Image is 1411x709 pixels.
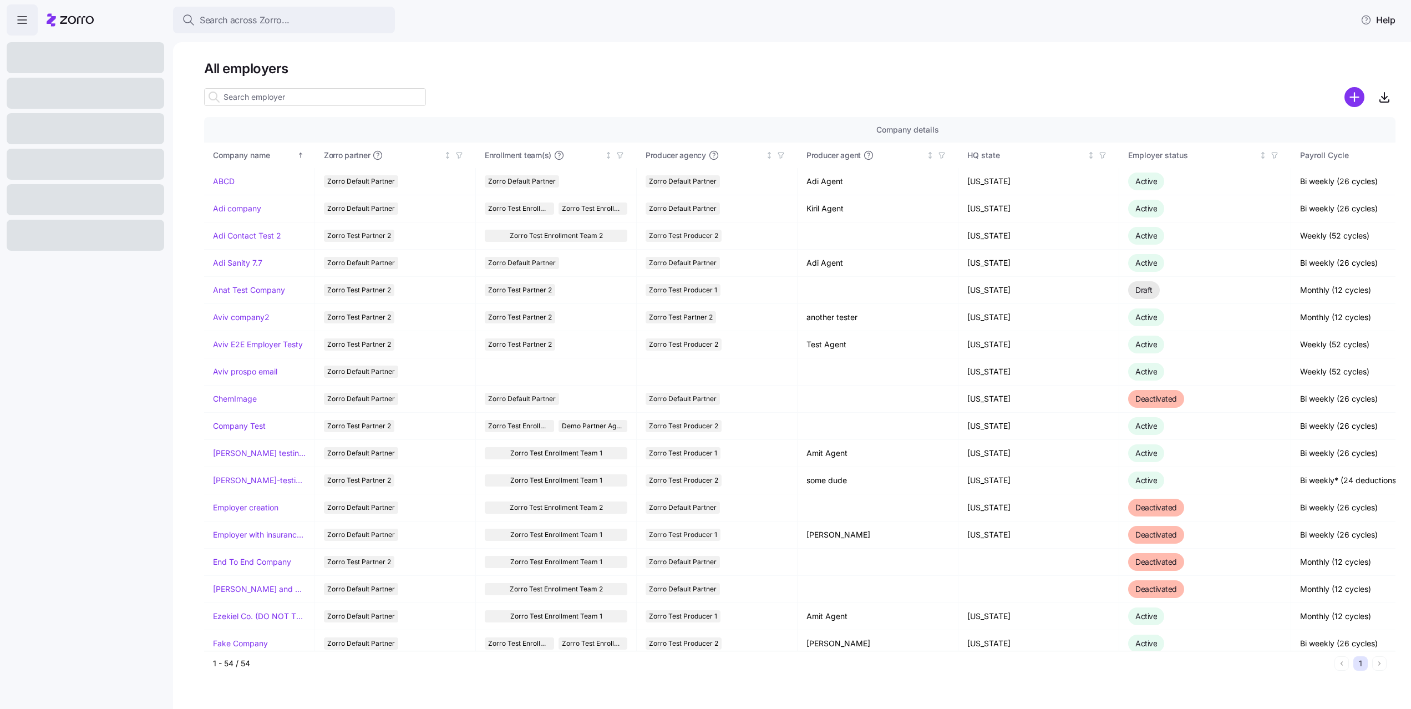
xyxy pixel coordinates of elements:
span: Enrollment team(s) [485,150,551,161]
svg: add icon [1344,87,1364,107]
td: [US_STATE] [958,358,1119,386]
span: Zorro Test Enrollment Team 2 [488,637,551,650]
a: Company Test [213,421,266,432]
th: Producer agencyNot sorted [637,143,798,168]
span: Zorro Test Enrollment Team 2 [510,583,603,595]
a: Aviv company2 [213,312,270,323]
span: Active [1135,176,1157,186]
span: Active [1135,312,1157,322]
span: Zorro Default Partner [327,637,395,650]
span: Deactivated [1135,503,1177,512]
a: [PERSON_NAME]-testing-payroll [213,475,306,486]
span: Active [1135,231,1157,240]
span: Zorro Test Enrollment Team 1 [510,529,602,541]
td: Kiril Agent [798,195,958,222]
span: Deactivated [1135,394,1177,403]
span: Zorro Test Enrollment Team 2 [510,230,603,242]
span: Zorro Default Partner [327,447,395,459]
span: Producer agency [646,150,706,161]
span: Zorro Test Producer 2 [649,474,718,487]
span: Active [1135,340,1157,349]
span: Active [1135,258,1157,267]
span: Zorro Default Partner [488,393,556,405]
td: another tester [798,304,958,331]
a: Aviv prospo email [213,366,277,377]
span: Zorro Default Partner [327,610,395,622]
th: Employer statusNot sorted [1119,143,1291,168]
span: Deactivated [1135,584,1177,594]
span: Zorro Test Partner 2 [327,311,391,323]
span: Draft [1135,285,1153,295]
a: Adi company [213,203,261,214]
span: Zorro Test Producer 2 [649,637,718,650]
td: [US_STATE] [958,331,1119,358]
span: Active [1135,448,1157,458]
span: Zorro Test Enrollment Team 2 [488,420,551,432]
a: Anat Test Company [213,285,285,296]
button: Next page [1372,656,1387,671]
span: Zorro Test Partner 2 [327,230,391,242]
span: Help [1361,13,1395,27]
a: Adi Contact Test 2 [213,230,281,241]
div: Not sorted [765,151,773,159]
td: [US_STATE] [958,304,1119,331]
span: Zorro Default Partner [488,175,556,188]
span: Zorro Test Producer 1 [649,447,717,459]
td: [US_STATE] [958,494,1119,521]
span: Active [1135,204,1157,213]
span: Zorro Test Enrollment Team 1 [510,610,602,622]
span: Zorro Test Partner 2 [327,338,391,351]
td: Test Agent [798,331,958,358]
div: Employer status [1128,149,1257,161]
span: Zorro Default Partner [649,202,717,215]
span: Search across Zorro... [200,13,290,27]
div: Not sorted [1087,151,1095,159]
span: Zorro Default Partner [327,583,395,595]
a: ABCD [213,176,235,187]
span: Zorro Test Producer 1 [649,529,717,541]
a: Employer with insurance problems [213,529,306,540]
span: Zorro Default Partner [649,502,717,514]
span: Zorro Test Enrollment Team 1 [510,556,602,568]
span: Zorro Test Producer 2 [649,338,718,351]
th: Zorro partnerNot sorted [315,143,476,168]
div: Not sorted [444,151,451,159]
span: Producer agent [806,150,861,161]
td: [US_STATE] [958,440,1119,467]
td: [US_STATE] [958,277,1119,304]
span: Zorro Test Producer 2 [649,420,718,432]
a: End To End Company [213,556,291,568]
span: Zorro Test Enrollment Team 1 [510,447,602,459]
span: Zorro Default Partner [327,257,395,269]
button: 1 [1353,656,1368,671]
td: [US_STATE] [958,521,1119,549]
td: [US_STATE] [958,467,1119,494]
span: Deactivated [1135,557,1177,566]
td: Adi Agent [798,168,958,195]
a: Aviv E2E Employer Testy [213,339,303,350]
span: Zorro Test Enrollment Team 2 [488,202,551,215]
th: HQ stateNot sorted [958,143,1119,168]
a: Employer creation [213,502,278,513]
td: [US_STATE] [958,413,1119,440]
span: Zorro Test Partner 2 [327,284,391,296]
div: Not sorted [605,151,612,159]
span: Zorro Default Partner [488,257,556,269]
button: Previous page [1334,656,1349,671]
td: [US_STATE] [958,222,1119,250]
input: Search employer [204,88,426,106]
span: Zorro Test Enrollment Team 1 [562,637,625,650]
a: [PERSON_NAME] testing recording [213,448,306,459]
span: Zorro Default Partner [649,257,717,269]
h1: All employers [204,60,1395,77]
span: Active [1135,639,1157,648]
td: [PERSON_NAME] [798,521,958,549]
span: Zorro Test Enrollment Team 2 [510,502,603,514]
span: Zorro Test Enrollment Team 1 [510,474,602,487]
span: Deactivated [1135,530,1177,539]
span: Zorro Test Partner 2 [327,474,391,487]
span: Zorro Default Partner [327,393,395,405]
span: Zorro Test Partner 2 [327,420,391,432]
th: Producer agentNot sorted [798,143,958,168]
div: Sorted ascending [297,151,304,159]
